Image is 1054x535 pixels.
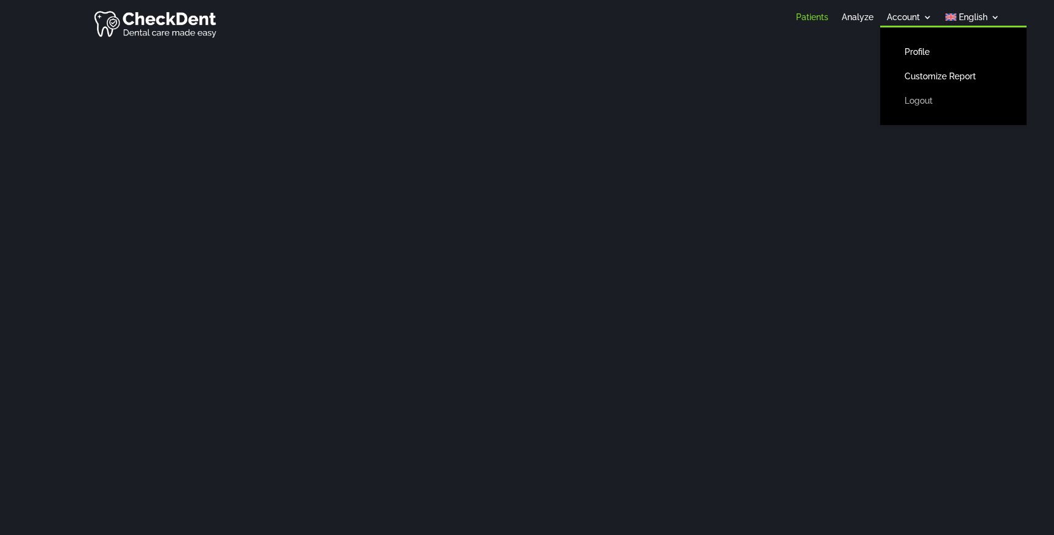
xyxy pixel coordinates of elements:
a: Patients [796,13,828,26]
a: Logout [892,88,1014,113]
a: English [945,13,1000,26]
a: Analyze [842,13,873,26]
span: English [959,13,988,21]
img: Checkdent Logo [94,8,219,39]
a: Account [887,13,932,26]
a: Customize Report [892,64,1014,88]
a: Profile [892,40,1014,64]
